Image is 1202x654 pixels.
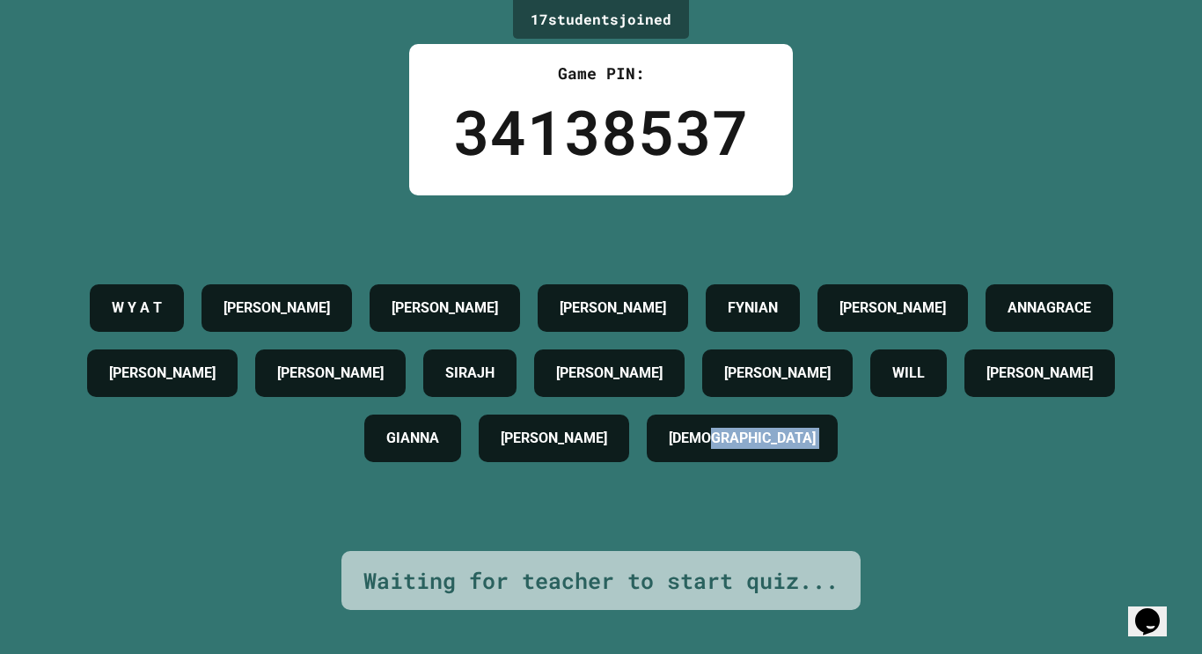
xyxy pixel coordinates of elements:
h4: W Y A T [112,298,162,319]
h4: [PERSON_NAME] [724,363,831,384]
h4: [PERSON_NAME] [501,428,607,449]
h4: WILL [892,363,925,384]
h4: [PERSON_NAME] [839,298,946,319]
h4: [PERSON_NAME] [109,363,216,384]
div: Waiting for teacher to start quiz... [363,564,839,598]
iframe: chat widget [1128,584,1184,636]
h4: [PERSON_NAME] [986,363,1093,384]
h4: SIRAJH [445,363,495,384]
h4: [PERSON_NAME] [277,363,384,384]
div: Game PIN: [453,62,749,85]
h4: ANNAGRACE [1008,298,1091,319]
h4: GIANNA [386,428,439,449]
div: 34138537 [453,85,749,178]
h4: [PERSON_NAME] [392,298,498,319]
h4: [PERSON_NAME] [560,298,666,319]
h4: [PERSON_NAME] [224,298,330,319]
h4: [DEMOGRAPHIC_DATA] [669,428,816,449]
h4: FYNIAN [728,298,778,319]
h4: [PERSON_NAME] [556,363,663,384]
